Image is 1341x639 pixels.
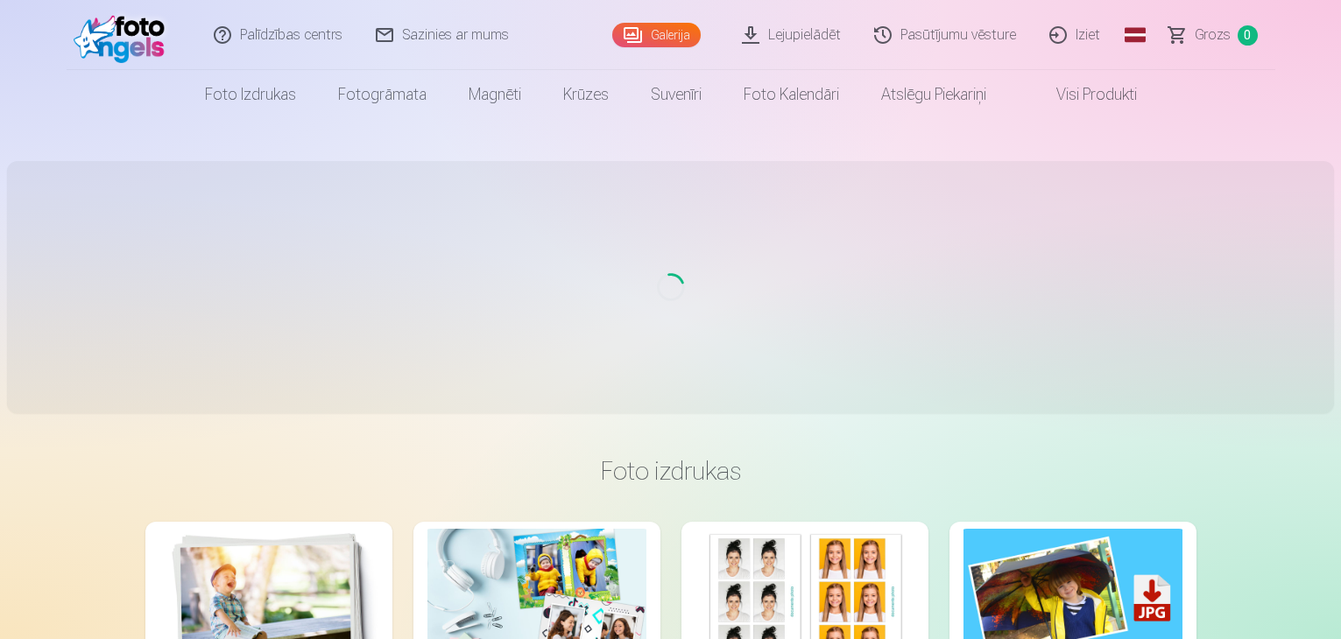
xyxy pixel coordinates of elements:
img: /fa1 [74,7,174,63]
span: 0 [1238,25,1258,46]
a: Visi produkti [1007,70,1158,119]
a: Foto kalendāri [723,70,860,119]
span: Grozs [1195,25,1231,46]
a: Krūzes [542,70,630,119]
h3: Foto izdrukas [159,455,1182,487]
a: Atslēgu piekariņi [860,70,1007,119]
a: Galerija [612,23,701,47]
a: Magnēti [448,70,542,119]
a: Foto izdrukas [184,70,317,119]
a: Suvenīri [630,70,723,119]
a: Fotogrāmata [317,70,448,119]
